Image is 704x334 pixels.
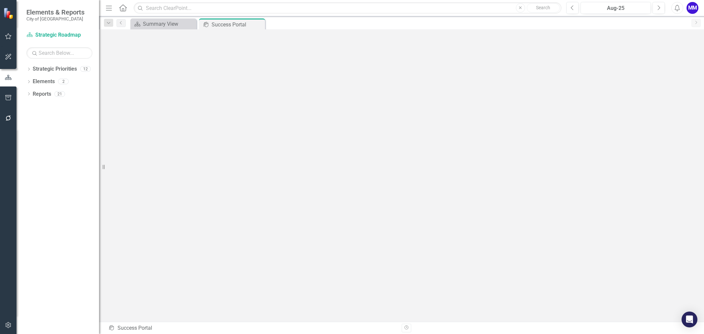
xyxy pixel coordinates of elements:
[58,79,69,84] div: 2
[682,312,697,327] div: Open Intercom Messenger
[212,20,263,29] div: Success Portal
[583,4,649,12] div: Aug-25
[33,78,55,85] a: Elements
[33,65,77,73] a: Strategic Priorities
[581,2,651,14] button: Aug-25
[54,91,65,97] div: 21
[108,324,397,332] div: Success Portal
[33,90,51,98] a: Reports
[3,8,15,19] img: ClearPoint Strategy
[132,20,195,28] a: Summary View
[26,31,92,39] a: Strategic Roadmap
[26,8,84,16] span: Elements & Reports
[687,2,698,14] button: MM
[134,2,561,14] input: Search ClearPoint...
[527,3,560,13] button: Search
[26,47,92,59] input: Search Below...
[26,16,84,21] small: City of [GEOGRAPHIC_DATA]
[80,66,91,72] div: 12
[99,29,704,322] iframe: Success Portal
[536,5,550,10] span: Search
[143,20,195,28] div: Summary View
